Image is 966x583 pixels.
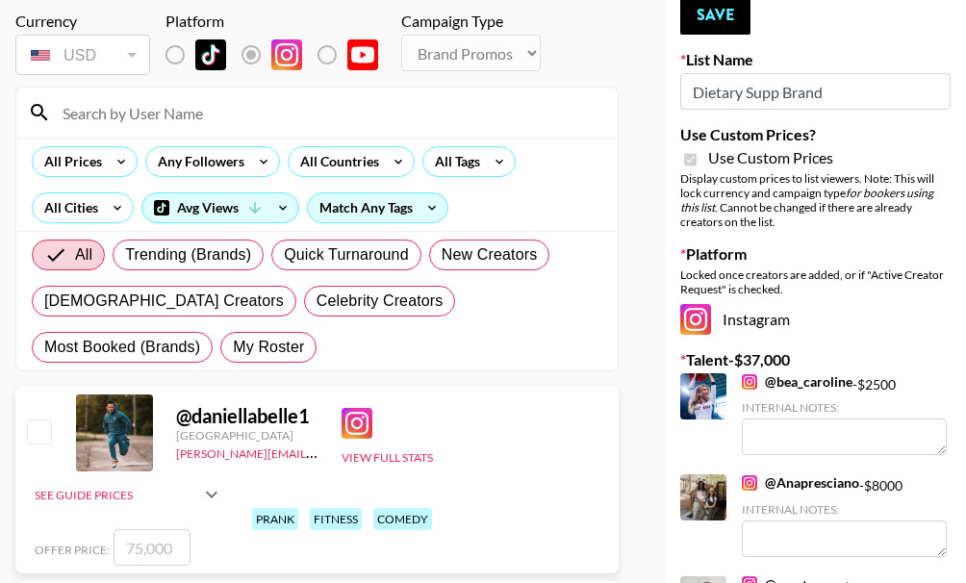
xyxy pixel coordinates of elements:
span: New Creators [442,243,538,266]
div: List locked to Instagram. [165,35,394,75]
img: Instagram [742,475,757,491]
div: All Cities [33,193,102,222]
div: @ daniellabelle1 [176,404,318,428]
div: Any Followers [146,147,248,176]
div: comedy [373,508,432,530]
div: Internal Notes: [742,502,947,517]
button: View Full Stats [342,450,433,465]
div: Instagram [680,304,951,335]
span: All [75,243,92,266]
div: Internal Notes: [742,400,947,415]
span: Most Booked (Brands) [44,336,200,359]
span: [DEMOGRAPHIC_DATA] Creators [44,290,284,313]
div: See Guide Prices [35,471,223,518]
div: See Guide Prices [35,488,200,502]
div: Currency [15,12,150,31]
em: for bookers using this list [680,186,933,215]
div: All Countries [289,147,383,176]
div: [GEOGRAPHIC_DATA] [176,428,318,443]
div: Campaign Type [401,12,541,31]
a: @bea_caroline [742,373,852,391]
img: Instagram [342,408,372,439]
div: prank [252,508,298,530]
div: All Tags [423,147,484,176]
label: Platform [680,244,951,264]
label: List Name [680,50,951,69]
span: Offer Price: [35,543,110,557]
label: Use Custom Prices? [680,125,951,144]
div: Match Any Tags [308,193,447,222]
div: All Prices [33,147,106,176]
div: - $ 8000 [742,474,947,556]
span: Quick Turnaround [284,243,409,266]
input: Search by User Name [51,97,606,128]
div: Platform [165,12,394,31]
div: Currency is locked to USD [15,31,150,79]
img: Instagram [742,374,757,390]
div: Avg Views [142,193,298,222]
div: fitness [310,508,362,530]
label: Talent - $ 37,000 [680,350,951,369]
img: Instagram [680,304,711,335]
input: 75,000 [114,529,191,566]
div: Locked once creators are added, or if "Active Creator Request" is checked. [680,267,951,296]
img: Instagram [271,39,302,70]
span: Use Custom Prices [708,148,833,167]
span: Celebrity Creators [317,290,444,313]
img: YouTube [347,39,378,70]
img: TikTok [195,39,226,70]
span: My Roster [233,336,304,359]
a: [PERSON_NAME][EMAIL_ADDRESS][DOMAIN_NAME] [176,443,461,461]
div: Display custom prices to list viewers. Note: This will lock currency and campaign type . Cannot b... [680,171,951,229]
div: - $ 2500 [742,373,947,455]
div: USD [19,38,146,72]
span: Trending (Brands) [125,243,251,266]
a: @Anapresciano [742,474,859,492]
